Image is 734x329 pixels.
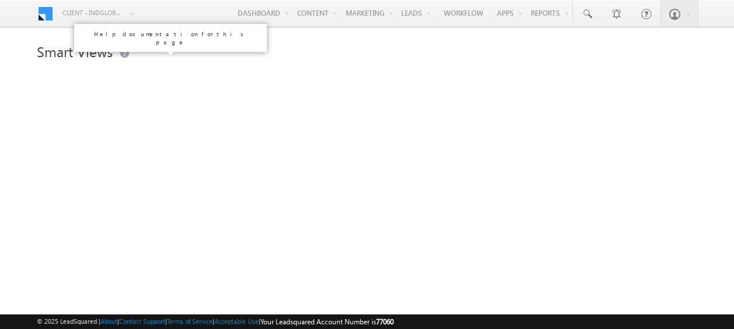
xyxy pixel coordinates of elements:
[260,317,394,326] span: Your Leadsquared Account Number is
[37,316,394,327] span: © 2025 LeadSquared | | | | |
[100,317,117,325] a: About
[214,317,259,325] a: Acceptable Use
[37,42,113,61] span: Smart Views
[62,7,124,19] span: Client - indglobal1 (77060)
[376,317,394,326] span: 77060
[119,317,165,325] a: Contact Support
[167,317,213,325] a: Terms of Service
[80,30,261,46] p: Help documentation for this page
